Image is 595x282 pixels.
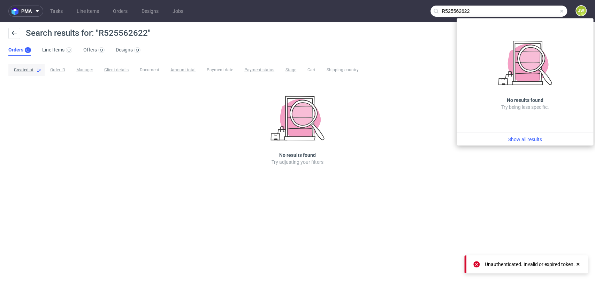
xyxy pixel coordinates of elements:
a: Offers [83,45,105,56]
button: pma [8,6,43,17]
span: Shipping country [327,67,359,73]
a: Orders [8,45,31,56]
a: Tasks [46,6,67,17]
h3: No results found [279,152,316,159]
span: pma [21,9,32,14]
span: Client details [104,67,129,73]
a: Line Items [73,6,103,17]
span: Payment date [207,67,233,73]
figcaption: JW [576,6,586,16]
span: Search results for: "R525562622" [26,28,151,38]
span: Order ID [50,67,65,73]
span: Stage [285,67,296,73]
span: Cart [307,67,315,73]
span: Document [140,67,159,73]
span: Created at [14,67,33,73]
div: Unauthenticated. Invalid or expired token. [485,261,575,268]
span: Manager [76,67,93,73]
p: Try being less specific. [501,103,549,110]
a: Line Items [42,45,72,56]
span: Payment status [244,67,274,73]
a: Jobs [168,6,188,17]
a: Orders [109,6,132,17]
img: logo [12,7,21,15]
a: Designs [116,45,140,56]
p: Try adjusting your filters [272,159,323,166]
a: Show all results [459,136,590,143]
h3: No results found [507,96,543,103]
a: Designs [137,6,163,17]
span: Amount total [170,67,196,73]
